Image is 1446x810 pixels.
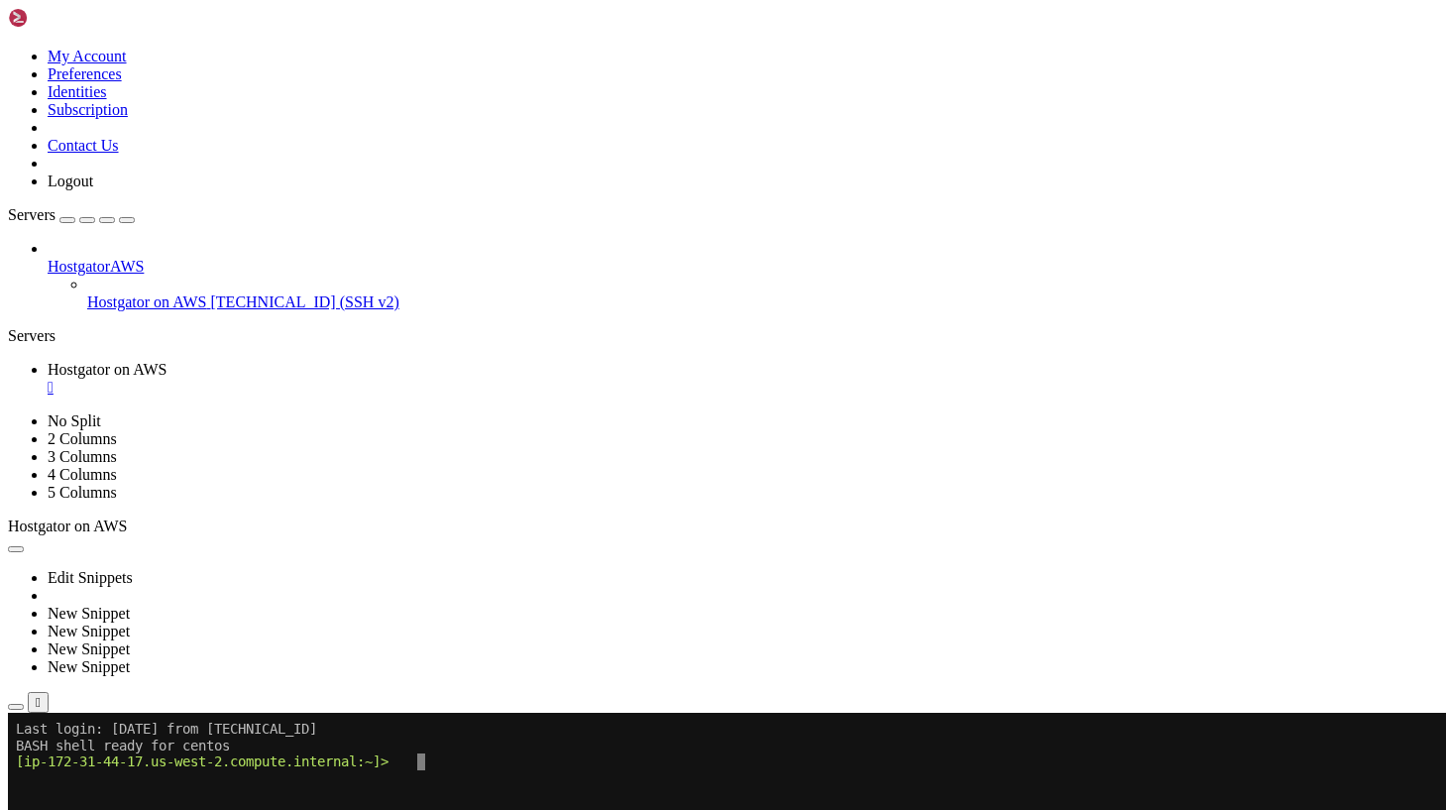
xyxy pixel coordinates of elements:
[36,695,41,710] div: 
[48,569,133,586] a: Edit Snippets
[48,258,1438,276] a: HostgatorAWS
[8,327,1438,345] div: Servers
[8,206,56,223] span: Servers
[87,293,207,310] span: Hostgator on AWS
[8,25,1187,42] x-row: BASH shell ready for centos
[8,41,381,57] span: [ip-172-31-44-17.us-west-2.compute.internal:~]>
[87,293,1438,311] a: Hostgator on AWS [TECHNICAL_ID] (SSH v2)
[48,466,117,483] a: 4 Columns
[409,41,417,58] div: (48, 2)
[48,101,128,118] a: Subscription
[48,484,117,501] a: 5 Columns
[48,430,117,447] a: 2 Columns
[48,65,122,82] a: Preferences
[48,258,144,275] span: HostgatorAWS
[8,518,128,534] span: Hostgator on AWS
[48,137,119,154] a: Contact Us
[211,293,399,310] span: [TECHNICAL_ID] (SSH v2)
[48,623,130,639] a: New Snippet
[28,692,49,713] button: 
[87,276,1438,311] li: Hostgator on AWS [TECHNICAL_ID] (SSH v2)
[48,361,1438,397] a: Hostgator on AWS
[8,8,122,28] img: Shellngn
[48,361,167,378] span: Hostgator on AWS
[8,8,1187,25] x-row: Last login: [DATE] from [TECHNICAL_ID]
[48,412,101,429] a: No Split
[8,206,135,223] a: Servers
[48,605,130,622] a: New Snippet
[48,240,1438,311] li: HostgatorAWS
[48,173,93,189] a: Logout
[48,448,117,465] a: 3 Columns
[48,83,107,100] a: Identities
[48,48,127,64] a: My Account
[48,658,130,675] a: New Snippet
[48,379,1438,397] a: 
[48,640,130,657] a: New Snippet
